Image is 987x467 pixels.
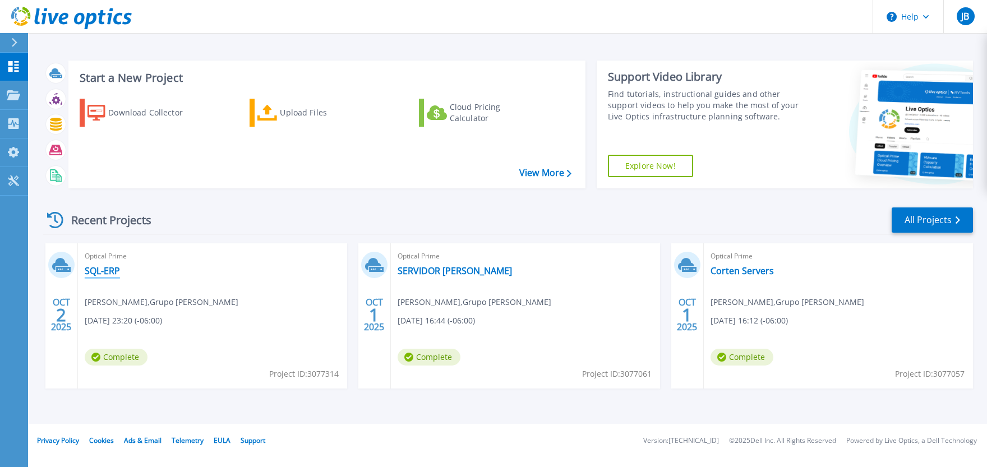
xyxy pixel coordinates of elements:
[398,296,551,308] span: [PERSON_NAME] , Grupo [PERSON_NAME]
[519,168,571,178] a: View More
[250,99,375,127] a: Upload Files
[711,315,788,327] span: [DATE] 16:12 (-06:00)
[85,315,162,327] span: [DATE] 23:20 (-06:00)
[280,101,370,124] div: Upload Files
[124,436,162,445] a: Ads & Email
[846,437,977,445] li: Powered by Live Optics, a Dell Technology
[269,368,339,380] span: Project ID: 3077314
[608,155,693,177] a: Explore Now!
[241,436,265,445] a: Support
[608,70,799,84] div: Support Video Library
[50,294,72,335] div: OCT 2025
[711,265,774,276] a: Corten Servers
[676,294,698,335] div: OCT 2025
[582,368,652,380] span: Project ID: 3077061
[419,99,544,127] a: Cloud Pricing Calculator
[711,349,773,366] span: Complete
[43,206,167,234] div: Recent Projects
[85,265,120,276] a: SQL-ERP
[85,296,238,308] span: [PERSON_NAME] , Grupo [PERSON_NAME]
[85,349,147,366] span: Complete
[89,436,114,445] a: Cookies
[608,89,799,122] div: Find tutorials, instructional guides and other support videos to help you make the most of your L...
[711,250,966,262] span: Optical Prime
[369,310,379,320] span: 1
[172,436,204,445] a: Telemetry
[398,250,653,262] span: Optical Prime
[398,265,512,276] a: SERVIDOR [PERSON_NAME]
[729,437,836,445] li: © 2025 Dell Inc. All Rights Reserved
[363,294,385,335] div: OCT 2025
[711,296,864,308] span: [PERSON_NAME] , Grupo [PERSON_NAME]
[398,349,460,366] span: Complete
[56,310,66,320] span: 2
[108,101,198,124] div: Download Collector
[643,437,719,445] li: Version: [TECHNICAL_ID]
[80,72,571,84] h3: Start a New Project
[80,99,205,127] a: Download Collector
[398,315,475,327] span: [DATE] 16:44 (-06:00)
[961,12,969,21] span: JB
[214,436,230,445] a: EULA
[450,101,539,124] div: Cloud Pricing Calculator
[682,310,692,320] span: 1
[37,436,79,445] a: Privacy Policy
[85,250,340,262] span: Optical Prime
[892,207,973,233] a: All Projects
[895,368,965,380] span: Project ID: 3077057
